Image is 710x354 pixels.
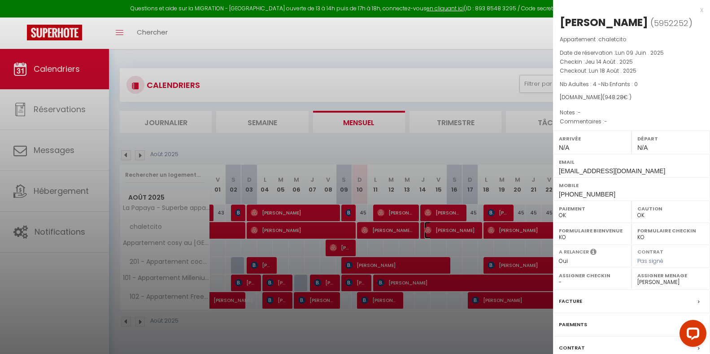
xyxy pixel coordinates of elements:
[637,271,704,280] label: Assigner Menage
[560,48,703,57] p: Date de réservation :
[672,316,710,354] iframe: LiveChat chat widget
[553,4,703,15] div: x
[615,49,664,57] span: Lun 09 Juin . 2025
[560,80,638,88] span: Nb Adultes : 4 -
[560,66,703,75] p: Checkout :
[559,320,587,329] label: Paiements
[578,109,581,116] span: -
[559,297,582,306] label: Facture
[559,204,626,213] label: Paiement
[559,144,569,151] span: N/A
[560,35,703,44] p: Appartement :
[560,93,703,102] div: [DOMAIN_NAME]
[650,17,693,29] span: ( )
[585,58,633,66] span: Jeu 14 Août . 2025
[637,144,648,151] span: N/A
[589,67,636,74] span: Lun 18 Août . 2025
[559,226,626,235] label: Formulaire Bienvenue
[598,35,626,43] span: chaletcito
[559,134,626,143] label: Arrivée
[637,204,704,213] label: Caution
[560,117,703,126] p: Commentaires :
[560,108,703,117] p: Notes :
[604,118,607,125] span: -
[559,167,665,175] span: [EMAIL_ADDRESS][DOMAIN_NAME]
[602,93,632,101] span: ( € )
[559,271,626,280] label: Assigner Checkin
[559,191,615,198] span: [PHONE_NUMBER]
[637,257,663,265] span: Pas signé
[605,93,623,101] span: 948.28
[559,181,704,190] label: Mobile
[654,17,688,29] span: 5952252
[559,248,589,256] label: A relancer
[601,80,638,88] span: Nb Enfants : 0
[559,343,585,353] label: Contrat
[560,57,703,66] p: Checkin :
[637,134,704,143] label: Départ
[559,157,704,166] label: Email
[637,226,704,235] label: Formulaire Checkin
[590,248,597,258] i: Sélectionner OUI si vous souhaiter envoyer les séquences de messages post-checkout
[637,248,663,254] label: Contrat
[560,15,648,30] div: [PERSON_NAME]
